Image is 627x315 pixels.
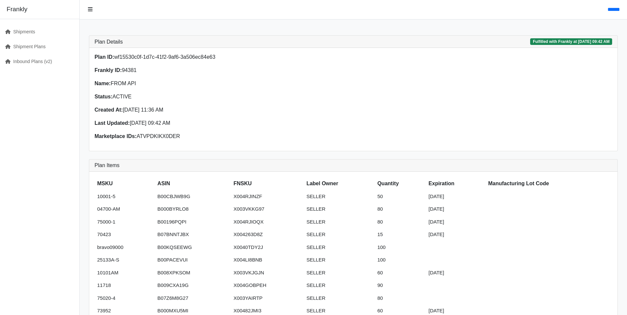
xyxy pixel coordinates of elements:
[155,203,231,216] td: B000BYRLO8
[155,216,231,228] td: B00196PQPI
[530,38,612,45] span: Fulfilled with Frankly at [DATE] 09:42 AM
[231,203,304,216] td: X003VKKG97
[304,203,375,216] td: SELLER
[426,216,486,228] td: [DATE]
[486,177,612,190] th: Manufacturing Lot Code
[231,279,304,292] td: X004GOBPEH
[231,266,304,279] td: X003VKJGJN
[95,93,349,101] p: ACTIVE
[426,177,486,190] th: Expiration
[375,279,426,292] td: 90
[95,53,349,61] p: wf15530c0f-1d7c-41f2-9af6-3a506ec84e63
[375,190,426,203] td: 50
[375,203,426,216] td: 80
[304,279,375,292] td: SELLER
[155,254,231,266] td: B00PACEVUI
[304,292,375,305] td: SELLER
[231,228,304,241] td: X004263D8Z
[304,190,375,203] td: SELLER
[95,80,349,87] p: FROM API
[304,228,375,241] td: SELLER
[426,190,486,203] td: [DATE]
[426,228,486,241] td: [DATE]
[155,292,231,305] td: B07Z6M8G27
[155,241,231,254] td: B00KQSEEWG
[95,107,123,113] strong: Created At:
[95,119,349,127] p: [DATE] 09:42 AM
[155,190,231,203] td: B00CBJWB9G
[155,228,231,241] td: B07BNNTJBX
[304,254,375,266] td: SELLER
[95,266,155,279] td: 10101AM
[95,254,155,266] td: 25133A-S
[95,81,111,86] strong: Name:
[375,177,426,190] th: Quantity
[231,190,304,203] td: X004RJINZF
[95,54,114,60] strong: Plan ID:
[304,177,375,190] th: Label Owner
[95,39,123,45] h3: Plan Details
[304,266,375,279] td: SELLER
[95,120,130,126] strong: Last Updated:
[95,133,137,139] strong: Marketplace IDs:
[231,292,304,305] td: X003YAIRTP
[95,190,155,203] td: 10001-5
[304,216,375,228] td: SELLER
[95,67,122,73] strong: Frankly ID:
[155,266,231,279] td: B008XPKSOM
[95,106,349,114] p: [DATE] 11:36 AM
[95,132,349,140] p: ATVPDKIKX0DER
[375,241,426,254] td: 100
[231,241,304,254] td: X0040TDY2J
[231,177,304,190] th: FNSKU
[155,177,231,190] th: ASIN
[95,292,155,305] td: 75020-4
[95,241,155,254] td: bravo09000
[95,216,155,228] td: 75000-1
[426,266,486,279] td: [DATE]
[95,203,155,216] td: 04700-AM
[95,279,155,292] td: 11718
[95,94,112,99] strong: Status:
[375,216,426,228] td: 80
[231,254,304,266] td: X004LI8BNB
[95,228,155,241] td: 70423
[304,241,375,254] td: SELLER
[375,292,426,305] td: 80
[426,203,486,216] td: [DATE]
[375,266,426,279] td: 60
[231,216,304,228] td: X004RJIOQX
[95,177,155,190] th: MSKU
[375,254,426,266] td: 100
[95,162,612,168] h3: Plan Items
[95,66,349,74] p: 94381
[155,279,231,292] td: B009CXA19G
[375,228,426,241] td: 15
